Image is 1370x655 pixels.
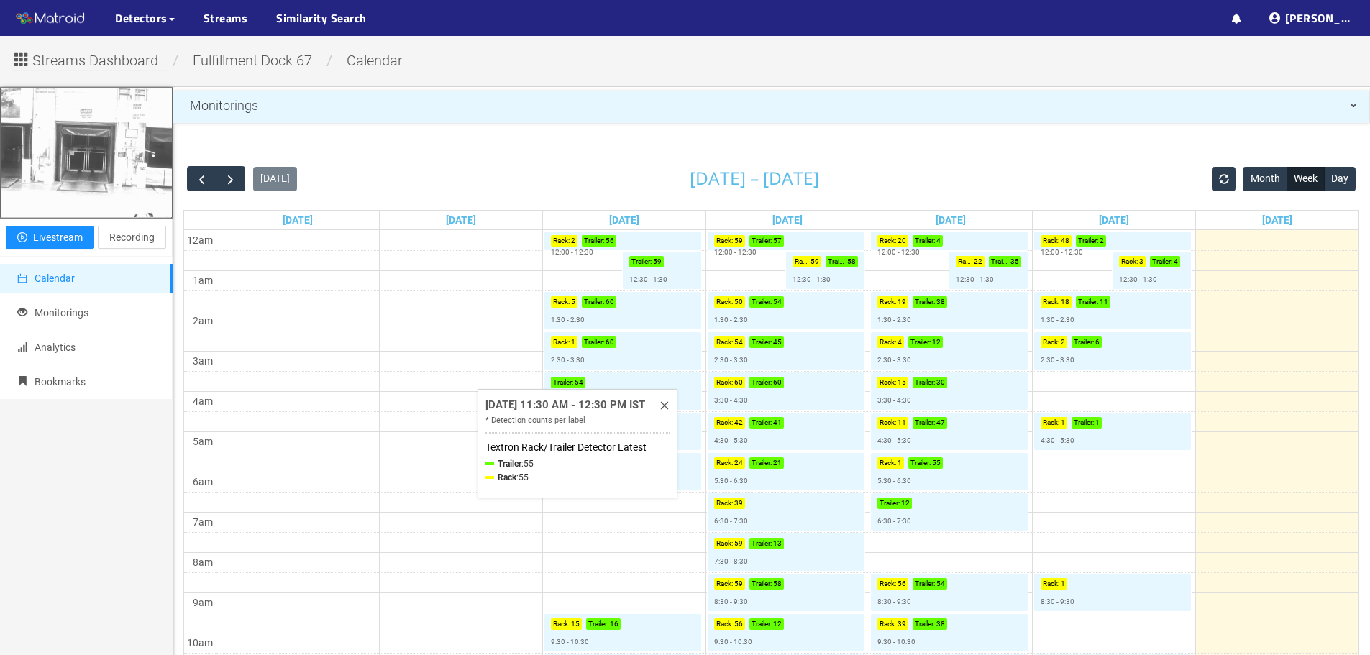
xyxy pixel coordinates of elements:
[606,296,614,308] p: 60
[485,471,670,485] li: : 55
[898,336,902,348] p: 4
[877,516,911,527] p: 6:30 - 7:30
[915,296,935,308] p: Trailer :
[551,636,589,648] p: 9:30 - 10:30
[190,313,216,329] div: 2am
[1041,314,1074,326] p: 1:30 - 2:30
[933,211,969,229] a: Go to October 2, 2025
[877,435,911,446] p: 4:30 - 5:30
[584,235,604,247] p: Trailer :
[716,296,733,308] p: Rack :
[204,9,248,27] a: Streams
[1152,256,1172,267] p: Trailer :
[877,314,911,326] p: 1:30 - 2:30
[35,376,86,388] span: Bookmarks
[32,50,158,72] span: Streams Dashboard
[551,247,593,258] p: 12:00 - 12:30
[773,377,782,388] p: 60
[714,636,752,648] p: 9:30 - 10:30
[752,538,772,549] p: Trailer :
[795,256,809,267] p: Rack :
[1100,235,1104,247] p: 2
[1074,336,1094,348] p: Trailer :
[606,336,614,348] p: 60
[571,235,575,247] p: 2
[631,256,652,267] p: Trailer :
[1095,336,1100,348] p: 6
[752,336,772,348] p: Trailer :
[915,417,935,429] p: Trailer :
[915,578,935,590] p: Trailer :
[752,618,772,630] p: Trailer :
[734,498,743,509] p: 39
[847,256,856,267] p: 58
[773,296,782,308] p: 54
[1,88,172,217] img: 68e0726e1a4ff8d15d3605cf_full.jpg
[187,166,216,191] button: Previous Week
[14,8,86,29] img: Matroid logo
[498,471,516,485] strong: Rack
[714,395,748,406] p: 3:30 - 4:30
[584,296,604,308] p: Trailer :
[880,417,896,429] p: Rack :
[716,377,733,388] p: Rack :
[898,578,906,590] p: 56
[35,307,88,319] span: Monitorings
[716,417,733,429] p: Rack :
[956,274,994,285] p: 12:30 - 1:30
[752,457,772,469] p: Trailer :
[1043,336,1059,348] p: Rack :
[877,596,911,608] p: 8:30 - 9:30
[880,578,896,590] p: Rack :
[880,498,900,509] p: Trailer :
[553,377,573,388] p: Trailer :
[898,377,906,388] p: 15
[714,247,757,258] p: 12:00 - 12:30
[898,417,906,429] p: 11
[974,256,982,267] p: 22
[571,296,575,308] p: 5
[714,354,748,366] p: 2:30 - 3:30
[734,377,743,388] p: 60
[716,235,733,247] p: Rack :
[653,256,662,267] p: 59
[880,336,896,348] p: Rack :
[485,414,670,426] div: * Detection counts per label
[1243,167,1287,191] button: Month
[877,354,911,366] p: 2:30 - 3:30
[880,377,896,388] p: Rack :
[190,514,216,530] div: 7am
[606,235,614,247] p: 56
[1096,211,1132,229] a: Go to October 3, 2025
[716,538,733,549] p: Rack :
[734,457,743,469] p: 24
[551,314,585,326] p: 1:30 - 2:30
[714,314,748,326] p: 1:30 - 2:30
[443,211,479,229] a: Go to September 29, 2025
[1121,256,1138,267] p: Rack :
[880,618,896,630] p: Rack :
[1043,235,1059,247] p: Rack :
[485,439,670,455] div: Textron Rack/Trailer Detector Latest
[553,336,570,348] p: Rack :
[17,232,27,244] span: play-circle
[190,434,216,449] div: 5am
[898,235,906,247] p: 20
[588,618,608,630] p: Trailer :
[936,578,945,590] p: 54
[1061,336,1065,348] p: 2
[734,618,743,630] p: 56
[571,618,580,630] p: 15
[716,336,733,348] p: Rack :
[1041,435,1074,446] p: 4:30 - 5:30
[173,91,1370,120] div: Monitorings
[880,296,896,308] p: Rack :
[932,457,941,469] p: 55
[1061,417,1065,429] p: 1
[752,578,772,590] p: Trailer :
[169,52,182,69] span: /
[1259,211,1295,229] a: Go to October 4, 2025
[932,336,941,348] p: 12
[752,377,772,388] p: Trailer :
[190,272,216,288] div: 1am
